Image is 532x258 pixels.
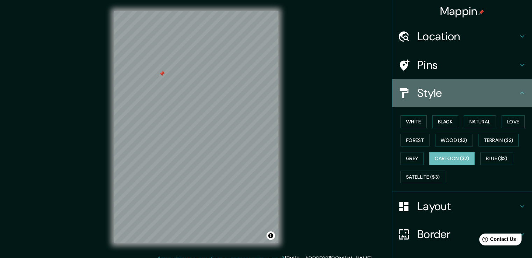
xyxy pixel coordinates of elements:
button: Blue ($2) [480,152,513,165]
button: Forest [400,134,430,147]
button: Black [432,115,459,128]
button: Cartoon ($2) [429,152,475,165]
h4: Mappin [440,4,484,18]
button: White [400,115,427,128]
h4: Border [417,227,518,241]
button: Wood ($2) [435,134,473,147]
button: Satellite ($3) [400,171,445,184]
div: Pins [392,51,532,79]
div: Border [392,220,532,248]
h4: Layout [417,199,518,213]
div: Location [392,22,532,50]
img: pin-icon.png [478,9,484,15]
button: Terrain ($2) [478,134,519,147]
div: Style [392,79,532,107]
button: Natural [464,115,496,128]
h4: Location [417,29,518,43]
iframe: Help widget launcher [470,231,524,250]
button: Grey [400,152,424,165]
h4: Style [417,86,518,100]
h4: Pins [417,58,518,72]
button: Love [502,115,525,128]
canvas: Map [114,11,278,243]
button: Toggle attribution [267,231,275,240]
div: Layout [392,192,532,220]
